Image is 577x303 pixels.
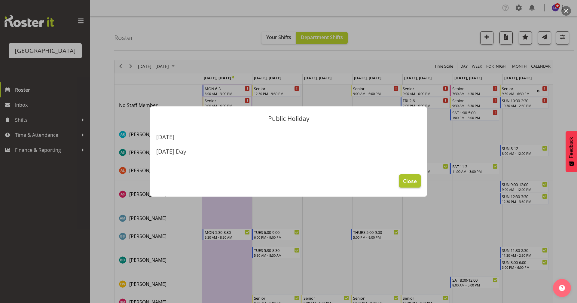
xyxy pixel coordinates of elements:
img: help-xxl-2.png [559,285,565,291]
button: Close [399,174,421,188]
h4: [DATE] Day [156,148,421,155]
button: Feedback - Show survey [566,131,577,172]
span: Close [403,177,417,185]
span: Feedback [569,137,574,158]
h4: [DATE] [156,133,421,141]
p: Public Holiday [156,115,421,122]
